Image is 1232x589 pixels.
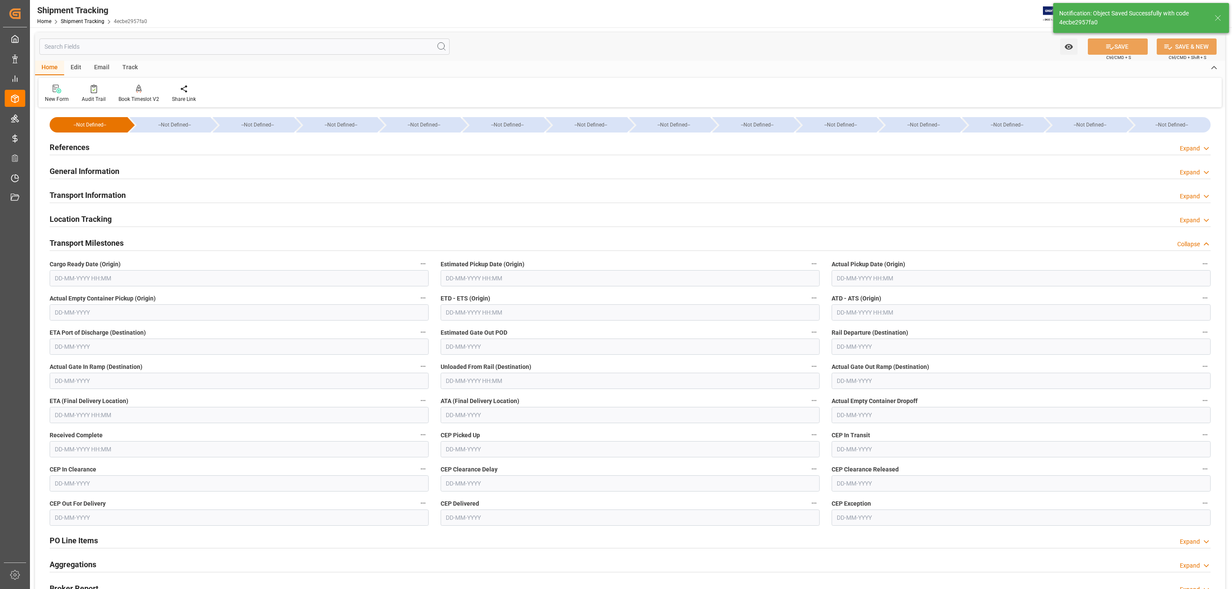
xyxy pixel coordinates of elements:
span: CEP Delivered [441,499,479,508]
button: Unloaded From Rail (Destination) [808,361,820,372]
div: --Not Defined-- [388,117,461,133]
input: DD-MM-YYYY [441,339,820,355]
button: CEP Clearance Released [1199,463,1211,474]
div: --Not Defined-- [554,117,627,133]
input: DD-MM-YYYY [832,373,1211,389]
button: CEP Delivered [808,498,820,509]
div: New Form [45,95,69,103]
button: ETA Port of Discharge (Destination) [418,327,429,338]
input: DD-MM-YYYY HH:MM [441,270,820,286]
button: ETA (Final Delivery Location) [418,395,429,406]
input: DD-MM-YYYY [441,509,820,526]
button: CEP In Transit [1199,429,1211,440]
input: DD-MM-YYYY [832,475,1211,492]
div: --Not Defined-- [379,117,461,133]
input: DD-MM-YYYY [832,441,1211,457]
div: --Not Defined-- [712,117,794,133]
div: --Not Defined-- [638,117,711,133]
div: Edit [64,61,88,75]
button: Actual Pickup Date (Origin) [1199,258,1211,269]
button: CEP Picked Up [808,429,820,440]
div: Collapse [1177,240,1200,249]
input: DD-MM-YYYY HH:MM [832,270,1211,286]
a: Shipment Tracking [61,18,104,24]
input: DD-MM-YYYY [441,441,820,457]
span: Received Complete [50,431,103,440]
button: Actual Empty Container Pickup (Origin) [418,292,429,303]
span: ATD - ATS (Origin) [832,294,881,303]
span: CEP Clearance Released [832,465,899,474]
span: Actual Empty Container Pickup (Origin) [50,294,156,303]
div: --Not Defined-- [879,117,960,133]
input: DD-MM-YYYY [832,509,1211,526]
span: ETA Port of Discharge (Destination) [50,328,146,337]
span: Ctrl/CMD + S [1106,54,1131,61]
span: Actual Empty Container Dropoff [832,397,918,406]
div: Expand [1180,144,1200,153]
input: DD-MM-YYYY [50,304,429,321]
input: DD-MM-YYYY [441,407,820,423]
span: CEP Out For Delivery [50,499,106,508]
button: open menu [1060,38,1078,55]
input: DD-MM-YYYY [50,339,429,355]
div: --Not Defined-- [130,117,211,133]
h2: Transport Information [50,189,126,201]
span: Estimated Pickup Date (Origin) [441,260,524,269]
h2: References [50,141,89,153]
h2: PO Line Items [50,535,98,546]
input: DD-MM-YYYY [832,407,1211,423]
div: Expand [1180,537,1200,546]
div: Notification: Object Saved Successfully with code 4ecbe2957fa0 [1059,9,1206,27]
div: --Not Defined-- [804,117,877,133]
input: Search Fields [39,38,450,55]
button: Cargo Ready Date (Origin) [418,258,429,269]
div: Home [35,61,64,75]
button: SAVE [1088,38,1148,55]
div: Expand [1180,168,1200,177]
span: Estimated Gate Out POD [441,328,507,337]
span: Actual Pickup Date (Origin) [832,260,905,269]
div: Expand [1180,192,1200,201]
div: --Not Defined-- [962,117,1043,133]
input: DD-MM-YYYY HH:MM [50,270,429,286]
h2: General Information [50,165,119,177]
button: Received Complete [418,429,429,440]
input: DD-MM-YYYY [50,509,429,526]
button: Estimated Gate Out POD [808,327,820,338]
button: Actual Empty Container Dropoff [1199,395,1211,406]
div: --Not Defined-- [1045,117,1127,133]
span: Unloaded From Rail (Destination) [441,362,531,371]
span: ETA (Final Delivery Location) [50,397,128,406]
a: Home [37,18,51,24]
div: --Not Defined-- [1054,117,1127,133]
div: --Not Defined-- [50,117,127,133]
div: --Not Defined-- [796,117,877,133]
button: Actual Gate In Ramp (Destination) [418,361,429,372]
span: CEP Clearance Delay [441,465,498,474]
div: --Not Defined-- [1128,117,1211,133]
button: Estimated Pickup Date (Origin) [808,258,820,269]
div: --Not Defined-- [721,117,794,133]
div: Share Link [172,95,196,103]
button: CEP Out For Delivery [418,498,429,509]
img: Exertis%20JAM%20-%20Email%20Logo.jpg_1722504956.jpg [1043,6,1072,21]
div: --Not Defined-- [296,117,377,133]
div: Expand [1180,216,1200,225]
span: Actual Gate Out Ramp (Destination) [832,362,929,371]
span: Cargo Ready Date (Origin) [50,260,121,269]
div: --Not Defined-- [213,117,294,133]
div: --Not Defined-- [629,117,711,133]
div: Expand [1180,561,1200,570]
input: DD-MM-YYYY [441,475,820,492]
div: --Not Defined-- [1137,117,1206,133]
input: DD-MM-YYYY HH:MM [832,304,1211,321]
input: DD-MM-YYYY [50,373,429,389]
button: ATA (Final Delivery Location) [808,395,820,406]
span: ETD - ETS (Origin) [441,294,490,303]
span: CEP Picked Up [441,431,480,440]
div: --Not Defined-- [971,117,1043,133]
button: Rail Departure (Destination) [1199,327,1211,338]
input: DD-MM-YYYY [832,339,1211,355]
div: --Not Defined-- [221,117,294,133]
button: CEP Exception [1199,498,1211,509]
